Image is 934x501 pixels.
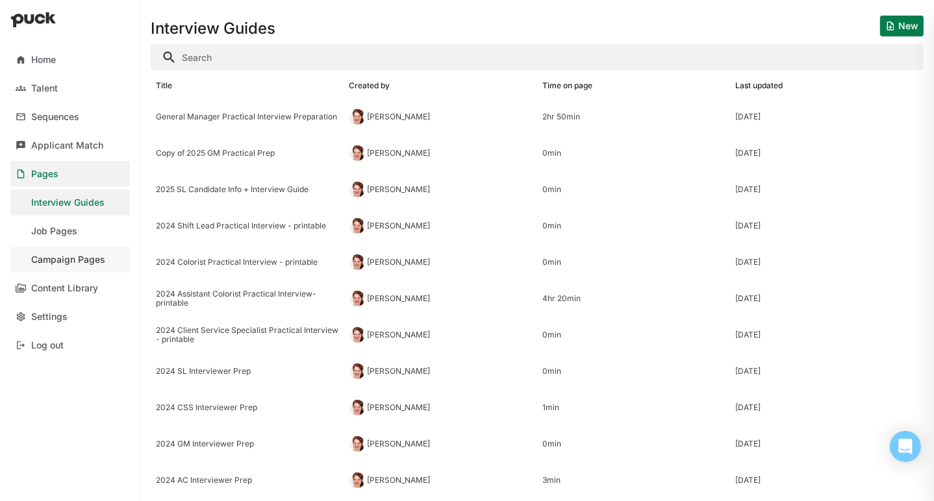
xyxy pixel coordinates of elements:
div: [PERSON_NAME] [368,367,431,376]
div: Home [31,55,56,66]
div: 2024 SL Interviewer Prep [156,367,339,376]
div: [DATE] [736,367,761,376]
div: Job Pages [31,226,77,237]
div: Applicant Match [31,140,103,151]
div: [PERSON_NAME] [368,221,431,230]
div: 2024 CSS Interviewer Prep [156,403,339,412]
a: Interview Guides [10,189,130,215]
div: [DATE] [736,403,761,412]
div: [DATE] [736,185,761,194]
div: Title [156,81,172,90]
a: Settings [10,304,130,330]
div: Settings [31,312,68,323]
div: [DATE] [736,221,761,230]
a: Content Library [10,275,130,301]
a: Pages [10,161,130,187]
div: 2024 Assistant Colorist Practical Interview- printable [156,289,339,308]
div: [PERSON_NAME] [368,330,431,339]
div: 2024 Shift Lead Practical Interview - printable [156,221,339,230]
div: Pages [31,169,58,180]
div: 2024 GM Interviewer Prep [156,439,339,448]
input: Search [151,44,924,70]
div: [PERSON_NAME] [368,403,431,412]
a: Campaign Pages [10,247,130,273]
a: Talent [10,75,130,101]
div: 0min [542,258,726,267]
div: 2025 SL Candidate Info + Interview Guide [156,185,339,194]
div: Created by [349,81,390,90]
div: 4hr 20min [542,294,726,303]
div: [DATE] [736,330,761,339]
div: 2024 AC Interviewer Prep [156,476,339,485]
div: 1min [542,403,726,412]
div: [PERSON_NAME] [368,185,431,194]
div: [PERSON_NAME] [368,258,431,267]
div: 0min [542,439,726,448]
div: [DATE] [736,112,761,121]
a: Applicant Match [10,132,130,158]
div: [PERSON_NAME] [368,112,431,121]
div: Open Intercom Messenger [890,431,921,462]
div: [DATE] [736,294,761,303]
div: [PERSON_NAME] [368,149,431,158]
div: Log out [31,340,64,351]
div: Interview Guides [31,197,105,208]
div: 2024 Colorist Practical Interview - printable [156,258,339,267]
a: Sequences [10,104,130,130]
div: 0min [542,330,726,339]
div: Sequences [31,112,79,123]
div: 2024 Client Service Specialist Practical Interview - printable [156,326,339,345]
a: Job Pages [10,218,130,244]
div: 0min [542,367,726,376]
div: [DATE] [736,149,761,158]
div: 3min [542,476,726,485]
div: [DATE] [736,476,761,485]
div: Content Library [31,283,98,294]
div: [DATE] [736,258,761,267]
div: Talent [31,83,58,94]
div: [DATE] [736,439,761,448]
div: [PERSON_NAME] [368,294,431,303]
div: Time on page [542,81,592,90]
div: 0min [542,149,726,158]
button: New [880,16,924,36]
div: Copy of 2025 GM Practical Prep [156,149,339,158]
div: 2hr 50min [542,112,726,121]
div: [PERSON_NAME] [368,439,431,448]
div: 0min [542,221,726,230]
div: 0min [542,185,726,194]
div: Last updated [736,81,783,90]
h1: Interview Guides [151,21,275,36]
div: General Manager Practical Interview Preparation [156,112,339,121]
div: [PERSON_NAME] [368,476,431,485]
a: Home [10,47,130,73]
div: Campaign Pages [31,254,105,265]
